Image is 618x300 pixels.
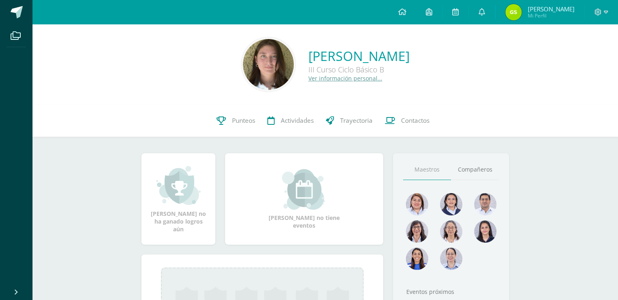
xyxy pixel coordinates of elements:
[440,220,462,243] img: 0e5799bef7dad198813e0c5f14ac62f9.png
[150,165,207,233] div: [PERSON_NAME] no ha ganado logros aún
[210,104,261,137] a: Punteos
[528,12,575,19] span: Mi Perfil
[156,165,201,206] img: achievement_small.png
[406,248,428,270] img: a5c04a697988ad129bdf05b8f922df21.png
[406,193,428,215] img: 915cdc7588786fd8223dd02568f7fda0.png
[308,47,410,65] a: [PERSON_NAME]
[440,248,462,270] img: 2d6d27342f92958193c038c70bd392c6.png
[528,5,575,13] span: [PERSON_NAME]
[403,159,451,180] a: Maestros
[440,193,462,215] img: 38f1825733c6dbe04eae57747697107f.png
[474,193,497,215] img: 9a0812c6f881ddad7942b4244ed4a083.png
[308,65,410,74] div: III Curso Ciclo Básico B
[340,116,373,125] span: Trayectoria
[403,288,499,296] div: Eventos próximos
[281,116,314,125] span: Actividades
[261,104,320,137] a: Actividades
[264,169,345,229] div: [PERSON_NAME] no tiene eventos
[474,220,497,243] img: 6bc5668d4199ea03c0854e21131151f7.png
[451,159,499,180] a: Compañeros
[401,116,429,125] span: Contactos
[243,39,294,90] img: 8a8040711f98aa4594f547cbd274b535.png
[232,116,255,125] span: Punteos
[282,169,326,210] img: event_small.png
[308,74,382,82] a: Ver información personal...
[379,104,436,137] a: Contactos
[320,104,379,137] a: Trayectoria
[406,220,428,243] img: e4c60777b6b4805822e873edbf202705.png
[505,4,522,20] img: 4f37302272b6e5e19caeb0d4110de8ad.png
